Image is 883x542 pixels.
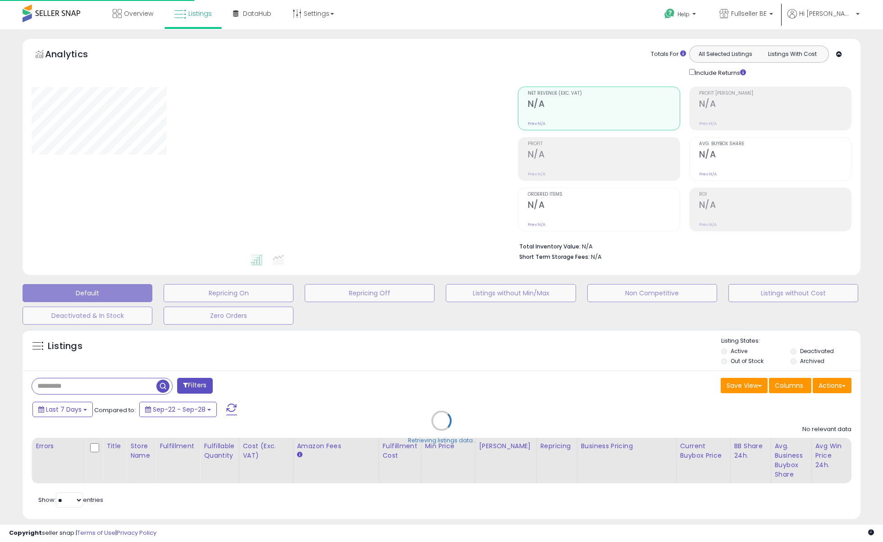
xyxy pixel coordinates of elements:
a: Help [657,1,705,29]
span: DataHub [243,9,271,18]
button: Deactivated & In Stock [23,307,152,325]
li: N/A [519,240,845,251]
button: Listings without Min/Max [446,284,576,302]
button: Non Competitive [587,284,717,302]
button: Listings With Cost [759,48,826,60]
h5: Analytics [45,48,105,63]
span: Ordered Items [528,192,680,197]
div: Totals For [651,50,686,59]
div: Retrieving listings data.. [408,436,476,445]
button: Repricing Off [305,284,435,302]
span: Net Revenue (Exc. VAT) [528,91,680,96]
small: Prev: N/A [699,222,717,227]
span: Fullseller BE [731,9,767,18]
h2: N/A [528,99,680,111]
a: Terms of Use [77,528,115,537]
strong: Copyright [9,528,42,537]
span: Profit [PERSON_NAME] [699,91,851,96]
a: Hi [PERSON_NAME] [787,9,860,29]
span: Avg. Buybox Share [699,142,851,147]
h2: N/A [699,200,851,212]
button: All Selected Listings [692,48,759,60]
small: Prev: N/A [699,171,717,177]
small: Prev: N/A [528,171,545,177]
small: Prev: N/A [528,222,545,227]
i: Get Help [664,8,675,19]
div: seller snap | | [9,529,156,537]
button: Repricing On [164,284,293,302]
h2: N/A [699,99,851,111]
button: Listings without Cost [728,284,858,302]
a: Privacy Policy [117,528,156,537]
small: Prev: N/A [528,121,545,126]
h2: N/A [699,149,851,161]
button: Default [23,284,152,302]
h2: N/A [528,149,680,161]
div: Include Returns [682,67,757,78]
b: Short Term Storage Fees: [519,253,590,261]
b: Total Inventory Value: [519,243,581,250]
span: Overview [124,9,153,18]
button: Zero Orders [164,307,293,325]
span: Hi [PERSON_NAME] [799,9,853,18]
small: Prev: N/A [699,121,717,126]
span: ROI [699,192,851,197]
span: Help [677,10,690,18]
span: Listings [188,9,212,18]
h2: N/A [528,200,680,212]
span: Profit [528,142,680,147]
span: N/A [591,253,602,261]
